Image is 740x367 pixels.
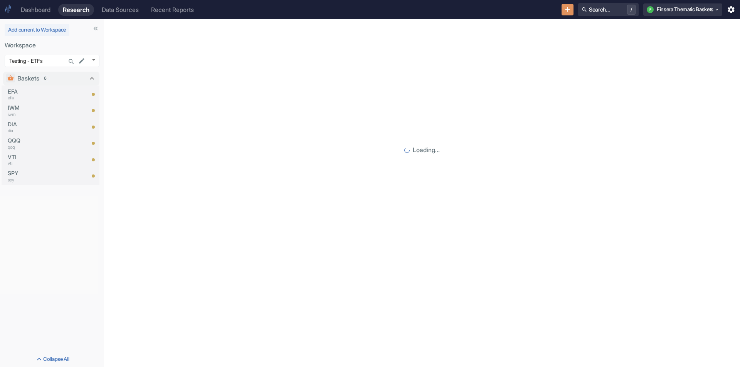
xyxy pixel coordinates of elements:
[102,6,139,13] div: Data Sources
[5,41,99,50] p: Workspace
[3,72,99,85] div: Baskets6
[8,169,63,183] a: SPYspy
[2,353,103,365] button: Collapse All
[8,87,63,101] a: EFAefa
[643,3,722,16] button: FFinsera Thematic Baskets
[8,120,63,129] p: DIA
[8,127,63,134] p: dia
[562,4,573,16] button: New Resource
[90,23,101,34] button: Collapse Sidebar
[8,104,63,112] p: IWM
[63,6,89,13] div: Research
[151,6,194,13] div: Recent Reports
[647,6,654,13] div: F
[8,136,63,145] p: QQQ
[16,4,55,16] a: Dashboard
[146,4,198,16] a: Recent Reports
[8,120,63,134] a: DIAdia
[58,4,94,16] a: Research
[41,75,49,82] span: 6
[8,104,63,117] a: IWMiwm
[578,3,639,16] button: Search.../
[5,24,69,36] button: Add current to Workspace
[413,146,440,155] p: Loading...
[5,55,99,67] div: Testing - ETFs
[8,95,63,101] p: efa
[8,144,63,151] p: qqq
[8,153,63,167] a: VTIvti
[76,55,87,66] button: edit
[17,74,39,83] p: Baskets
[8,169,63,178] p: SPY
[8,87,63,96] p: EFA
[8,153,63,161] p: VTI
[97,4,143,16] a: Data Sources
[8,136,63,150] a: QQQqqq
[8,160,63,167] p: vti
[8,111,63,118] p: iwm
[66,56,77,67] button: Search...
[21,6,50,13] div: Dashboard
[8,177,63,183] p: spy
